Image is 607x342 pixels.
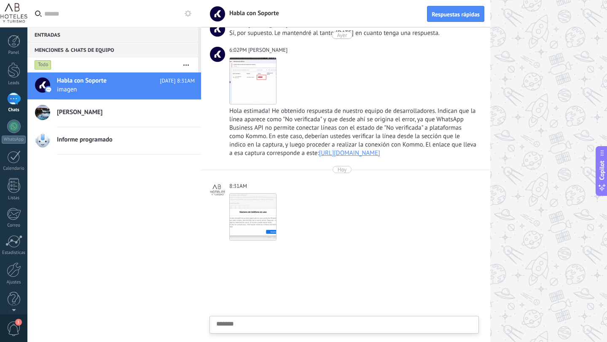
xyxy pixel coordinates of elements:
[230,194,276,240] img: f8dd2076-0292-4e49-8d81-c72eead5698d
[57,136,113,144] span: Informe programado
[2,195,26,201] div: Listas
[229,29,477,37] div: Sí, por supuesto. Le mantendré al tanto [DATE] en cuanto tenga una respuesta.
[102,50,132,55] div: Palabras clave
[210,183,225,198] span: Community Manager AB
[27,100,201,127] a: [PERSON_NAME]
[319,149,380,157] a: [URL][DOMAIN_NAME]
[248,46,287,53] span: Kristel Z.
[230,58,276,104] img: b4ae5f4c-9176-4cc8-b539-2f861bac9df2
[35,49,42,56] img: tab_domain_overview_orange.svg
[24,13,41,20] div: v 4.0.25
[2,80,26,86] div: Leads
[229,182,248,190] div: 8:31AM
[2,250,26,256] div: Estadísticas
[2,223,26,228] div: Correo
[432,11,480,17] span: Respuestas rápidas
[92,49,99,56] img: tab_keywords_by_traffic_grey.svg
[35,60,51,70] div: Todo
[229,107,477,158] div: Hola estimada! He obtenido respuesta de nuestro equipo de desarrolladores. Indican que la línea a...
[57,77,107,85] span: Habla con Soporte
[57,108,102,117] span: [PERSON_NAME]
[27,27,198,42] div: Entradas
[45,50,64,55] div: Dominio
[27,72,201,99] a: Habla con Soporte [DATE] 8:31AM imagen
[224,9,279,17] span: Habla con Soporte
[2,136,26,144] div: WhatsApp
[427,6,484,22] button: Respuestas rápidas
[15,319,22,326] span: 1
[2,50,26,56] div: Panel
[160,77,195,85] span: [DATE] 8:31AM
[2,280,26,285] div: Ajustes
[13,22,20,29] img: website_grey.svg
[229,46,248,54] div: 6:02PM
[177,57,195,72] button: Más
[22,22,94,29] div: Dominio: [DOMAIN_NAME]
[210,21,225,37] span: Kristel Z.
[2,166,26,171] div: Calendario
[210,47,225,62] span: Kristel Z.
[338,166,347,173] div: Hoy
[57,85,179,94] span: imagen
[13,13,20,20] img: logo_orange.svg
[598,161,606,180] span: Copilot
[27,127,201,154] a: Informe programado
[2,107,26,113] div: Chats
[27,42,198,57] div: Menciones & Chats de equipo
[337,32,347,39] div: Ayer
